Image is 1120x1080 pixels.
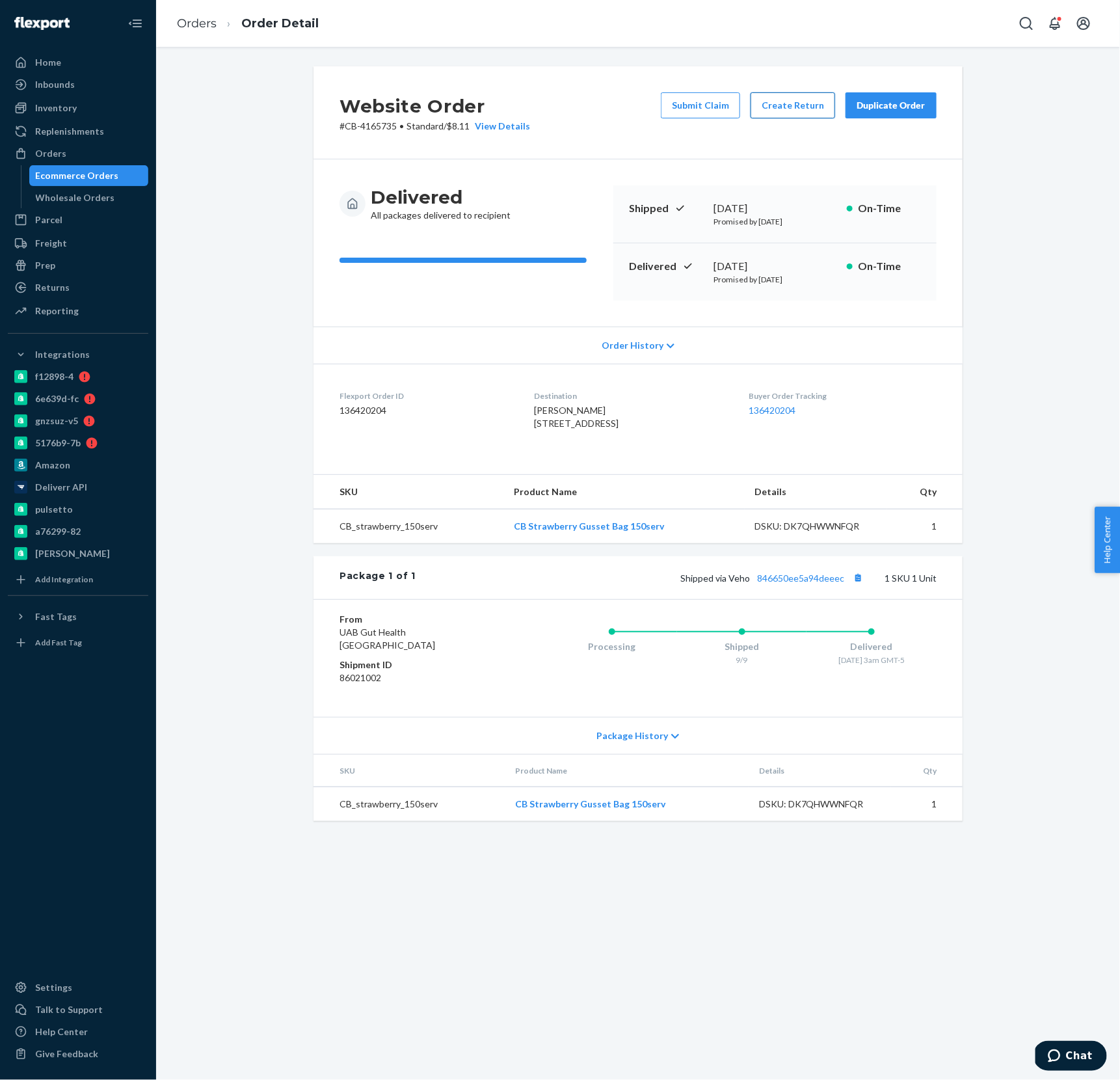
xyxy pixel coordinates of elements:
div: Duplicate Order [857,99,926,112]
a: a76299-82 [8,521,148,542]
a: Freight [8,233,148,254]
div: Delivered [807,640,937,653]
div: Freight [35,237,67,250]
th: Product Name [503,475,745,509]
div: Package 1 of 1 [340,569,416,586]
a: Parcel [8,209,148,230]
a: f12898-4 [8,366,148,387]
th: Qty [891,755,963,787]
div: Wholesale Orders [36,191,115,204]
p: Promised by [DATE] [713,274,836,285]
div: Orders [35,147,66,160]
a: Reporting [8,301,148,321]
button: Open account menu [1071,10,1097,36]
div: Inbounds [35,78,75,91]
a: Returns [8,277,148,298]
div: Reporting [35,304,79,317]
a: Wholesale Orders [29,187,149,208]
div: DSKU: DK7QHWWNFQR [759,798,881,811]
button: Open Search Box [1013,10,1039,36]
button: Fast Tags [8,606,148,627]
div: a76299-82 [35,525,81,538]
button: Copy tracking number [849,569,866,586]
div: Fast Tags [35,610,77,623]
p: On-Time [858,201,921,216]
a: Replenishments [8,121,148,142]
div: Returns [35,281,70,294]
div: Home [35,56,61,69]
a: 6e639d-fc [8,388,148,409]
dt: From [340,613,495,626]
a: Order Detail [241,16,319,31]
div: pulsetto [35,503,73,516]
span: UAB Gut Health [GEOGRAPHIC_DATA] [340,627,435,651]
div: Replenishments [35,125,104,138]
dd: 136420204 [340,404,513,417]
div: Add Integration [35,574,93,585]
a: Orders [8,143,148,164]
a: 136420204 [749,405,796,416]
span: Package History [596,729,668,742]
div: Amazon [35,459,70,472]
a: gnzsuz-v5 [8,411,148,431]
dt: Buyer Order Tracking [749,390,937,401]
span: Standard [407,120,444,131]
a: 5176b9-7b [8,433,148,453]
button: Open notifications [1042,10,1068,36]
div: 9/9 [677,655,807,666]
div: Deliverr API [35,481,87,494]
a: Settings [8,977,148,998]
a: Inbounds [8,74,148,95]
p: Promised by [DATE] [713,216,836,227]
img: Flexport logo [14,17,70,30]
div: Prep [35,259,55,272]
th: Qty [887,475,963,509]
button: Give Feedback [8,1044,148,1064]
div: Shipped [677,640,807,653]
button: Talk to Support [8,999,148,1020]
th: Details [745,475,888,509]
a: CB Strawberry Gusset Bag 150serv [514,520,664,532]
div: Talk to Support [35,1003,103,1016]
div: [DATE] [713,259,836,274]
a: pulsetto [8,499,148,520]
button: Duplicate Order [846,92,937,118]
th: SKU [313,475,503,509]
a: Home [8,52,148,73]
div: [PERSON_NAME] [35,547,110,560]
td: 1 [891,787,963,822]
div: Parcel [35,213,62,226]
div: DSKU: DK7QHWWNFQR [755,520,877,533]
button: Create Return [751,92,835,118]
button: Close Navigation [122,10,148,36]
button: View Details [470,120,530,133]
span: • [399,120,404,131]
p: # CB-4165735 / $8.11 [340,120,530,133]
div: Add Fast Tag [35,637,82,648]
span: [PERSON_NAME] [STREET_ADDRESS] [534,405,619,429]
dd: 86021002 [340,671,495,684]
p: Shipped [629,201,703,216]
button: Integrations [8,344,148,365]
div: Inventory [35,101,77,115]
dt: Shipment ID [340,658,495,671]
td: 1 [887,509,963,544]
span: Shipped via Veho [680,573,866,584]
div: [DATE] 3am GMT-5 [807,655,937,666]
a: Orders [177,16,217,31]
dt: Destination [534,390,728,401]
a: Help Center [8,1021,148,1042]
p: On-Time [858,259,921,274]
a: CB Strawberry Gusset Bag 150serv [516,798,666,809]
div: Processing [547,640,677,653]
a: Deliverr API [8,477,148,498]
button: Help Center [1095,507,1120,573]
dt: Flexport Order ID [340,390,513,401]
div: Give Feedback [35,1047,98,1060]
th: SKU [313,755,505,787]
div: Help Center [35,1025,88,1038]
a: 846650ee5a94deeec [757,573,844,584]
a: Prep [8,255,148,276]
a: Ecommerce Orders [29,165,149,186]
